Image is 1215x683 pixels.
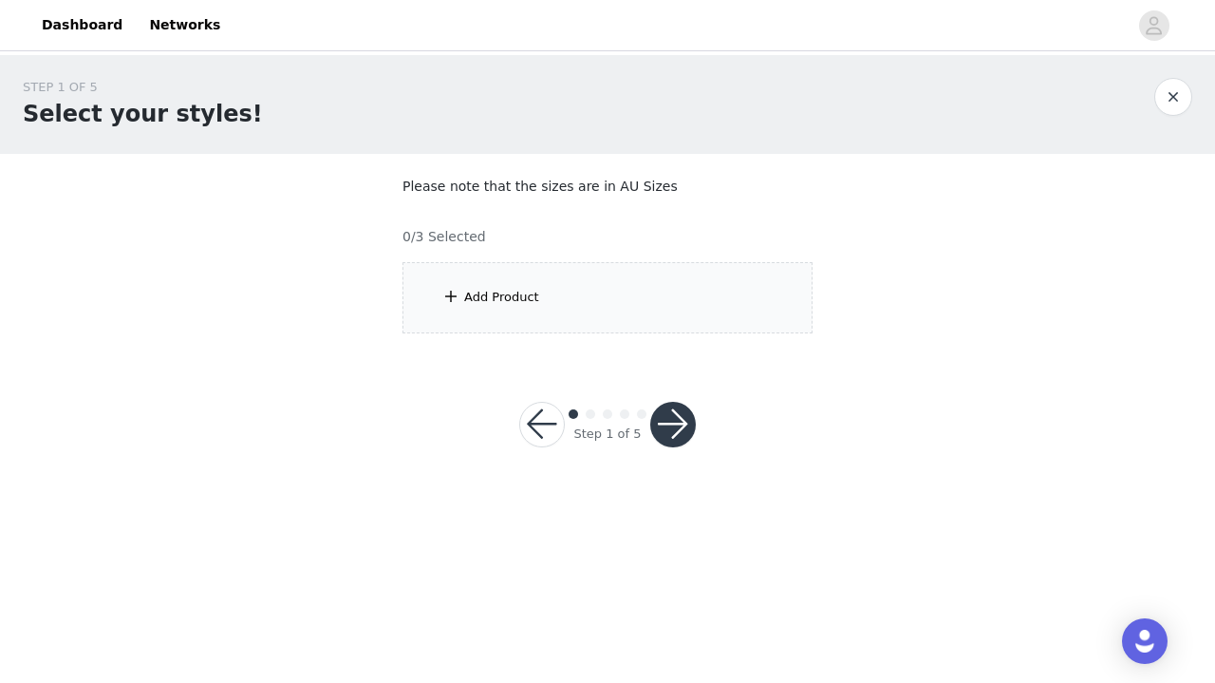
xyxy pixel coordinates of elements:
[23,78,263,97] div: STEP 1 OF 5
[1145,10,1163,41] div: avatar
[138,4,232,47] a: Networks
[464,288,539,307] div: Add Product
[1122,618,1168,664] div: Open Intercom Messenger
[573,425,641,444] div: Step 1 of 5
[23,97,263,131] h1: Select your styles!
[402,227,486,247] h4: 0/3 Selected
[30,4,134,47] a: Dashboard
[402,177,813,197] p: Please note that the sizes are in AU Sizes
